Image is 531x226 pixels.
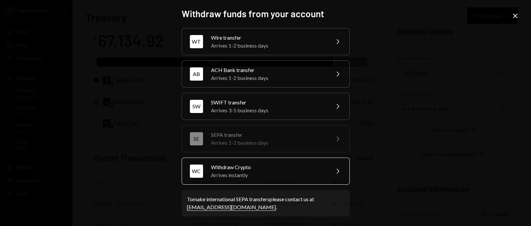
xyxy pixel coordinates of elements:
[190,132,203,145] div: SE
[182,125,350,152] button: SESEPA transferArrives 1-2 business days
[211,163,326,171] div: Withdraw Crypto
[211,98,326,106] div: SWIFT transfer
[211,66,326,74] div: ACH Bank transfer
[187,204,276,211] a: [EMAIL_ADDRESS][DOMAIN_NAME]
[211,34,326,42] div: Wire transfer
[190,165,203,178] div: WC
[211,131,326,139] div: SEPA transfer
[211,106,326,114] div: Arrives 3-5 business days
[190,100,203,113] div: SW
[211,171,326,179] div: Arrives instantly
[211,74,326,82] div: Arrives 1-2 business days
[187,195,344,211] div: To make international SEPA transfers please contact us at .
[190,35,203,48] div: WT
[182,158,350,185] button: WCWithdraw CryptoArrives instantly
[190,67,203,81] div: AB
[211,42,326,50] div: Arrives 1-2 business days
[211,139,326,147] div: Arrives 1-2 business days
[182,93,350,120] button: SWSWIFT transferArrives 3-5 business days
[182,7,350,20] h2: Withdraw funds from your account
[182,60,350,88] button: ABACH Bank transferArrives 1-2 business days
[182,28,350,55] button: WTWire transferArrives 1-2 business days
